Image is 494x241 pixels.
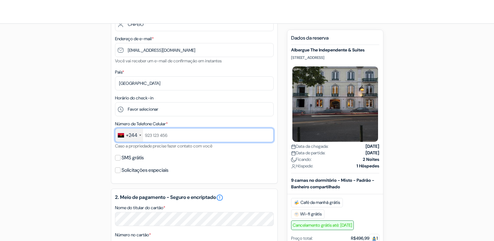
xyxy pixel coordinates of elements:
[291,156,312,163] span: Ficando:
[115,43,274,57] input: Insira seu e-mail
[291,198,343,207] span: Café da manhã grátis
[294,200,299,205] img: free_breakfast.svg
[126,132,137,139] div: +244
[122,166,168,175] label: Solicitações especiais
[294,212,299,217] img: free_wifi.svg
[115,205,165,211] label: Nome do titular do cartão
[115,69,124,75] label: País
[291,55,379,60] p: [STREET_ADDRESS]
[115,17,274,31] input: Insira o último nome
[115,121,168,127] label: Número de Telefone Celular
[115,58,222,64] small: Você vai receber um e-mail de confirmação em instantes
[122,153,144,162] label: SMS grátis
[363,156,379,163] strong: 2 Noites
[115,128,274,142] input: 923 123 456
[115,36,154,42] label: Endereço de e-mail
[366,150,379,156] strong: [DATE]
[372,236,376,241] img: guest.svg
[291,164,296,169] img: user_icon.svg
[357,163,379,169] strong: 1 Hóspedes
[291,163,313,169] span: Hóspede:
[115,143,212,149] small: Caso a propriedade precise fazer contato com você
[7,4,77,19] img: pt.Albergues.com
[291,35,379,45] h5: Dados da reserva
[291,157,296,162] img: moon.svg
[291,177,374,190] b: 9 camas no dormitório - Misto - Padrão - Banheiro compartilhado
[291,220,354,230] span: Cancelamento grátis até: [DATE]
[216,194,223,201] a: error_outline
[115,194,274,201] h5: 2. Meio de pagamento - Seguro e encriptado
[115,128,143,142] div: Angola: +244
[291,150,325,156] span: Data de partida:
[291,144,296,149] img: calendar.svg
[115,232,151,238] label: Número no cartão
[115,95,153,101] label: Horário do check-in
[366,143,379,150] strong: [DATE]
[291,151,296,156] img: calendar.svg
[291,47,379,53] h5: Albergue The Independente & Suites
[291,143,329,150] span: Data da chegada:
[291,210,324,219] span: Wi-fi grátis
